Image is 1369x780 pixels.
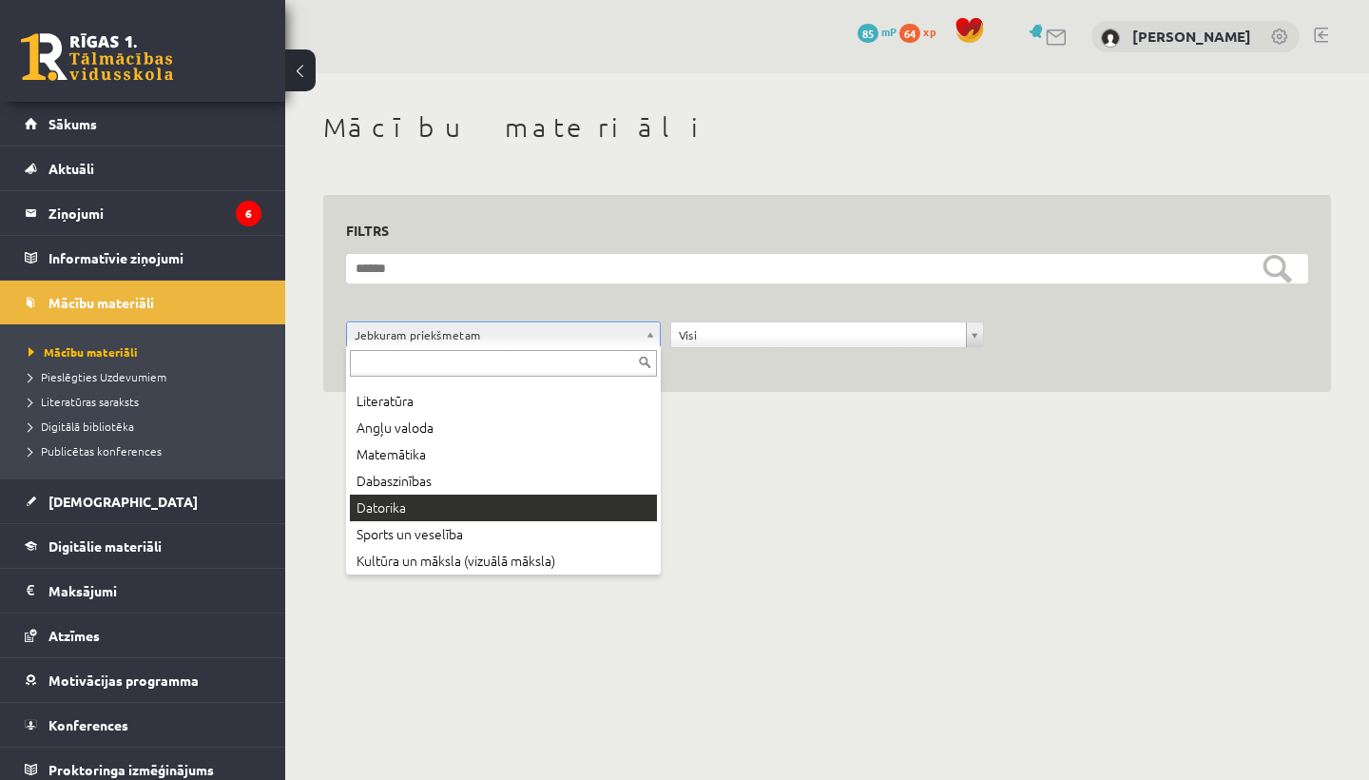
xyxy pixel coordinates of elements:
div: Dabaszinības [350,468,657,495]
div: Kultūra un māksla (vizuālā māksla) [350,548,657,575]
div: Sports un veselība [350,521,657,548]
div: Datorika [350,495,657,521]
div: Matemātika [350,441,657,468]
div: Angļu valoda [350,415,657,441]
div: Literatūra [350,388,657,415]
